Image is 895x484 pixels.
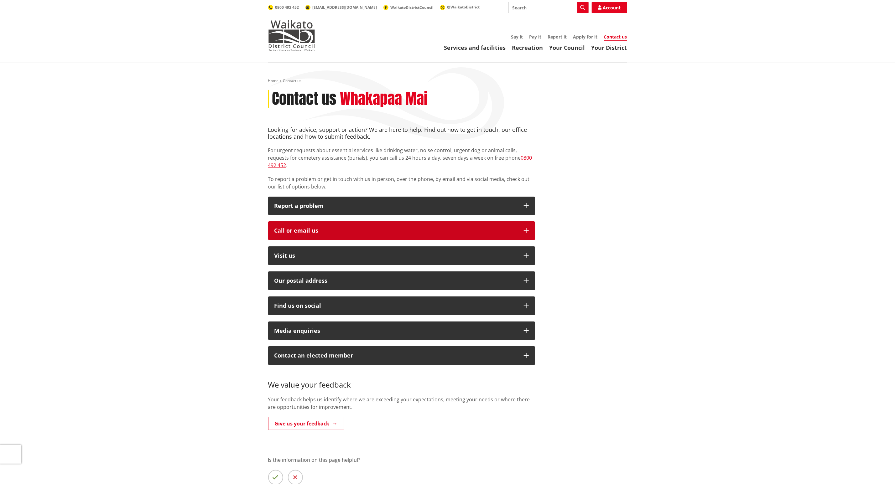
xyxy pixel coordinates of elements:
[508,2,589,13] input: Search input
[444,44,506,51] a: Services and facilities
[268,322,535,340] button: Media enquiries
[866,458,889,480] iframe: Messenger Launcher
[268,78,279,83] a: Home
[529,34,542,40] a: Pay it
[305,5,377,10] a: [EMAIL_ADDRESS][DOMAIN_NAME]
[268,221,535,240] button: Call or email us
[268,296,535,315] button: Find us on social
[268,456,627,464] p: Is the information on this page helpful?
[268,78,627,84] nav: breadcrumb
[340,90,428,108] h2: Whakapaa Mai
[274,328,518,334] div: Media enquiries
[573,34,598,40] a: Apply for it
[591,44,627,51] a: Your District
[268,126,535,140] h4: Looking for advice, support or action? We are here to help. Find out how to get in touch, our off...
[391,5,434,10] span: WaikatoDistrictCouncil
[268,147,535,169] p: For urgent requests about essential services like drinking water, noise control, urgent dog or an...
[592,2,627,13] a: Account
[272,90,337,108] h1: Contact us
[268,154,532,169] a: 0800 492 452
[268,197,535,215] button: Report a problem
[440,4,480,10] a: @WaikatoDistrict
[274,228,518,234] div: Call or email us
[313,5,377,10] span: [EMAIL_ADDRESS][DOMAIN_NAME]
[268,371,535,389] h3: We value your feedback
[549,44,585,51] a: Your Council
[268,417,344,430] a: Give us your feedback
[512,44,543,51] a: Recreation
[447,4,480,10] span: @WaikatoDistrict
[268,271,535,290] button: Our postal address
[511,34,523,40] a: Say it
[274,253,518,259] p: Visit us
[274,278,518,284] h2: Our postal address
[268,396,535,411] p: Your feedback helps us identify where we are exceeding your expectations, meeting your needs or w...
[283,78,302,83] span: Contact us
[268,346,535,365] button: Contact an elected member
[274,203,518,209] p: Report a problem
[275,5,299,10] span: 0800 492 452
[274,303,518,309] div: Find us on social
[268,5,299,10] a: 0800 492 452
[268,175,535,190] p: To report a problem or get in touch with us in person, over the phone, by email and via social me...
[274,353,518,359] p: Contact an elected member
[268,20,315,51] img: Waikato District Council - Te Kaunihera aa Takiwaa o Waikato
[268,246,535,265] button: Visit us
[383,5,434,10] a: WaikatoDistrictCouncil
[604,34,627,41] a: Contact us
[548,34,567,40] a: Report it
